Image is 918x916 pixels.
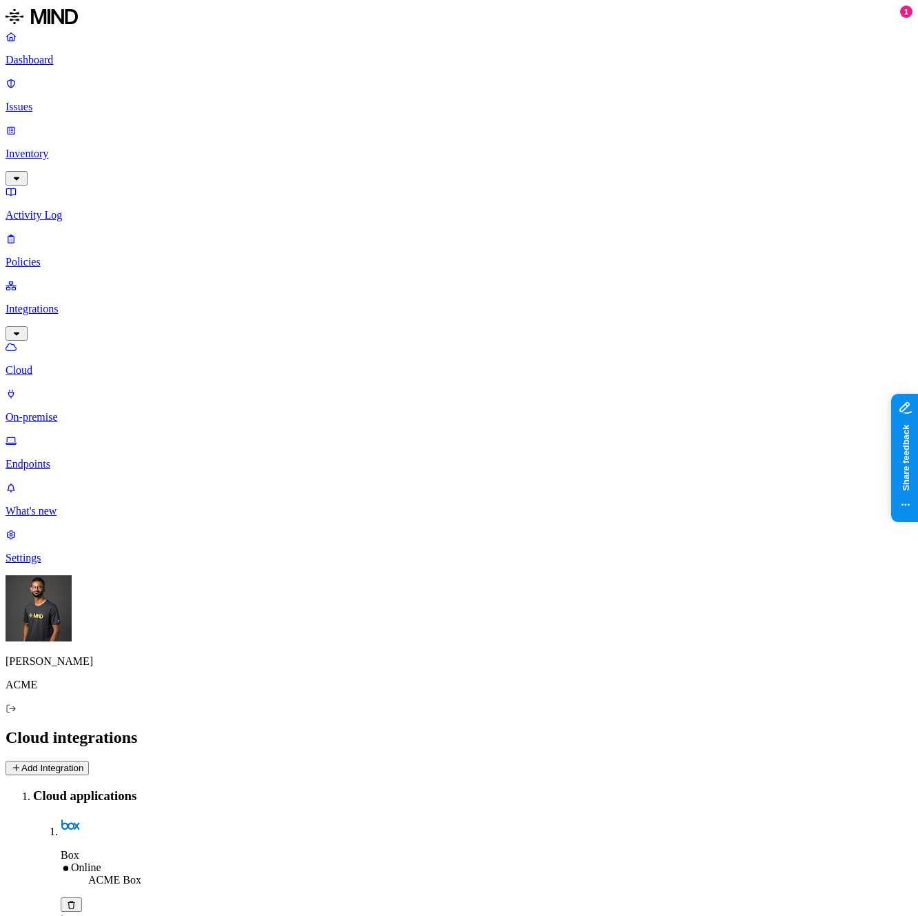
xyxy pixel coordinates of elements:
p: Inventory [6,148,912,160]
img: Amit Cohen [6,575,72,641]
button: Add Integration [6,761,89,775]
div: 1 [900,6,912,18]
h2: Cloud integrations [6,728,912,747]
p: Issues [6,101,912,113]
p: Dashboard [6,54,912,66]
p: Policies [6,256,912,268]
img: box.svg [61,816,80,835]
span: Box [61,849,79,861]
a: On-premise [6,388,912,424]
a: Policies [6,232,912,268]
p: ACME [6,679,912,691]
p: What's new [6,505,912,517]
h3: Cloud applications [33,788,912,804]
p: Endpoints [6,458,912,470]
a: MIND [6,6,912,30]
a: Integrations [6,279,912,339]
p: Activity Log [6,209,912,221]
a: Cloud [6,341,912,377]
p: Settings [6,552,912,564]
a: Activity Log [6,186,912,221]
p: Integrations [6,303,912,315]
a: Dashboard [6,30,912,66]
p: Cloud [6,364,912,377]
span: ACME Box [88,874,141,886]
a: Settings [6,528,912,564]
img: MIND [6,6,78,28]
a: What's new [6,481,912,517]
a: Inventory [6,124,912,183]
span: Online [71,862,101,873]
a: Issues [6,77,912,113]
p: On-premise [6,411,912,424]
a: Endpoints [6,435,912,470]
